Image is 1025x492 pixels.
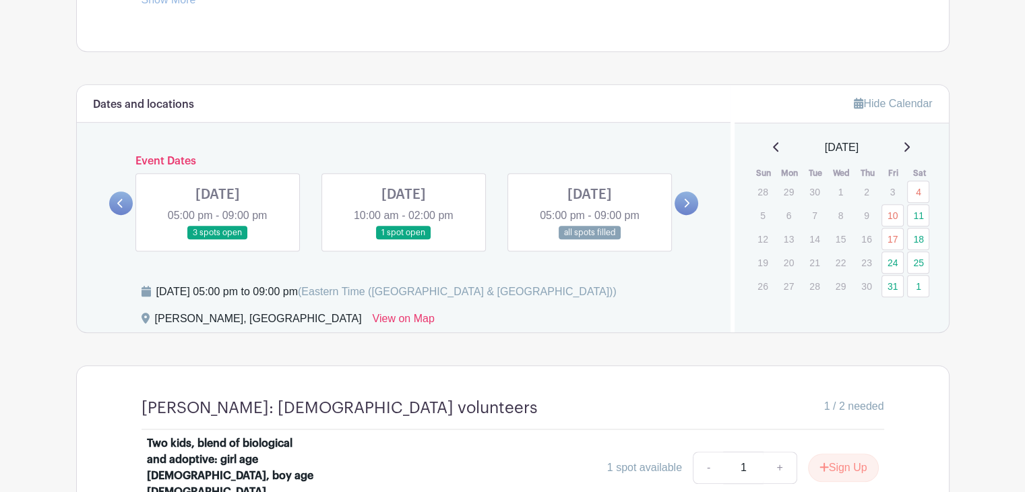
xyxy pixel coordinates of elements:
[881,166,907,180] th: Fri
[693,452,724,484] a: -
[855,205,877,226] p: 9
[830,228,852,249] p: 15
[855,181,877,202] p: 2
[751,252,774,273] p: 19
[156,284,617,300] div: [DATE] 05:00 pm to 09:00 pm
[825,140,859,156] span: [DATE]
[778,181,800,202] p: 29
[803,166,829,180] th: Tue
[907,275,929,297] a: 1
[881,181,904,202] p: 3
[751,276,774,297] p: 26
[142,398,538,418] h4: [PERSON_NAME]: [DEMOGRAPHIC_DATA] volunteers
[855,252,877,273] p: 23
[751,205,774,226] p: 5
[93,98,194,111] h6: Dates and locations
[881,275,904,297] a: 31
[808,454,879,482] button: Sign Up
[854,98,932,109] a: Hide Calendar
[751,166,777,180] th: Sun
[803,252,826,273] p: 21
[907,204,929,226] a: 11
[155,311,362,332] div: [PERSON_NAME], [GEOGRAPHIC_DATA]
[778,252,800,273] p: 20
[778,205,800,226] p: 6
[881,228,904,250] a: 17
[777,166,803,180] th: Mon
[803,276,826,297] p: 28
[830,205,852,226] p: 8
[751,228,774,249] p: 12
[907,181,929,203] a: 4
[778,276,800,297] p: 27
[803,181,826,202] p: 30
[830,276,852,297] p: 29
[607,460,682,476] div: 1 spot available
[830,181,852,202] p: 1
[133,155,675,168] h6: Event Dates
[906,166,933,180] th: Sat
[803,228,826,249] p: 14
[373,311,435,332] a: View on Map
[855,228,877,249] p: 16
[907,251,929,274] a: 25
[751,181,774,202] p: 28
[881,251,904,274] a: 24
[778,228,800,249] p: 13
[907,228,929,250] a: 18
[881,204,904,226] a: 10
[763,452,797,484] a: +
[824,398,884,414] span: 1 / 2 needed
[855,166,881,180] th: Thu
[830,252,852,273] p: 22
[829,166,855,180] th: Wed
[855,276,877,297] p: 30
[298,286,617,297] span: (Eastern Time ([GEOGRAPHIC_DATA] & [GEOGRAPHIC_DATA]))
[803,205,826,226] p: 7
